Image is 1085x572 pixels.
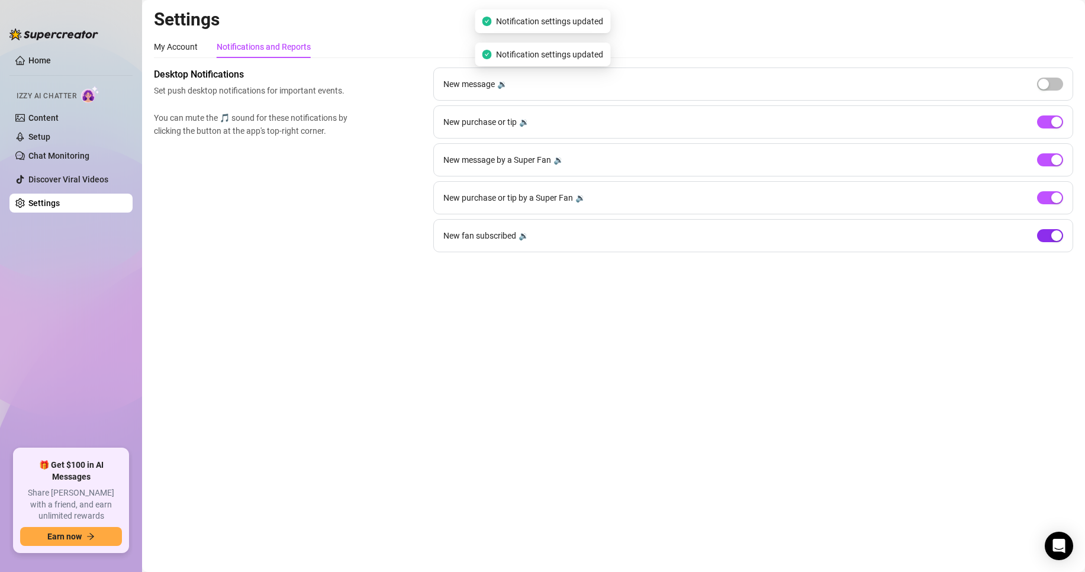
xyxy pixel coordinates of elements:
span: 🎁 Get $100 in AI Messages [20,459,122,483]
div: 🔉 [553,153,564,166]
a: Setup [28,132,50,142]
a: Content [28,113,59,123]
span: You can mute the 🎵 sound for these notifications by clicking the button at the app's top-right co... [154,111,353,137]
span: New purchase or tip by a Super Fan [443,191,573,204]
span: New purchase or tip [443,115,517,128]
div: 🔉 [519,229,529,242]
div: Open Intercom Messenger [1045,532,1073,560]
div: 🔉 [575,191,585,204]
span: Share [PERSON_NAME] with a friend, and earn unlimited rewards [20,487,122,522]
img: logo-BBDzfeDw.svg [9,28,98,40]
a: Settings [28,198,60,208]
a: Discover Viral Videos [28,175,108,184]
span: New message by a Super Fan [443,153,551,166]
span: New fan subscribed [443,229,516,242]
span: New message [443,78,495,91]
a: Home [28,56,51,65]
div: Notifications and Reports [217,40,311,53]
div: 🔉 [519,115,529,128]
div: 🔉 [497,78,507,91]
span: arrow-right [86,532,95,541]
a: Chat Monitoring [28,151,89,160]
span: Set push desktop notifications for important events. [154,84,353,97]
div: My Account [154,40,198,53]
span: Notification settings updated [496,48,603,61]
span: Desktop Notifications [154,68,353,82]
button: Earn nowarrow-right [20,527,122,546]
span: Earn now [47,532,82,541]
h2: Settings [154,8,1073,31]
img: AI Chatter [81,86,99,103]
span: check-circle [482,50,491,59]
span: Izzy AI Chatter [17,91,76,102]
